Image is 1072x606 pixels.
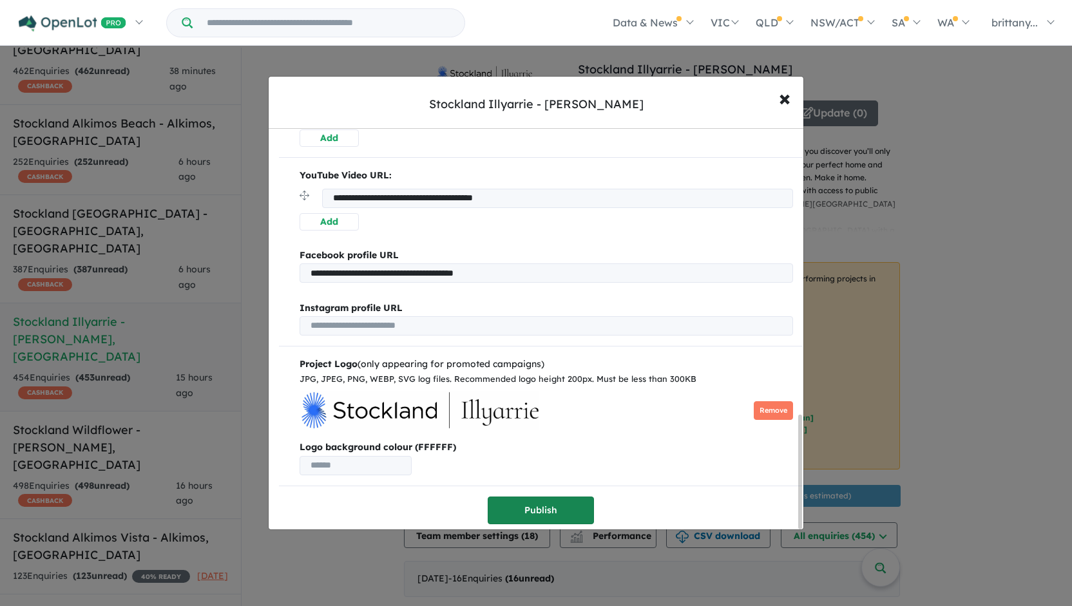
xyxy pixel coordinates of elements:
[300,168,793,184] p: YouTube Video URL:
[300,249,399,261] b: Facebook profile URL
[195,9,462,37] input: Try estate name, suburb, builder or developer
[300,129,359,147] button: Add
[300,302,403,314] b: Instagram profile URL
[779,84,790,111] span: ×
[429,96,644,113] div: Stockland Illyarrie - [PERSON_NAME]
[754,401,793,420] button: Remove
[19,15,126,32] img: Openlot PRO Logo White
[300,372,793,386] div: JPG, JPEG, PNG, WEBP, SVG log files. Recommended logo height 200px. Must be less than 300KB
[300,357,793,372] div: (only appearing for promoted campaigns)
[488,497,594,524] button: Publish
[300,440,793,455] b: Logo background colour (FFFFFF)
[300,191,309,200] img: drag.svg
[300,358,358,370] b: Project Logo
[300,213,359,231] button: Add
[991,16,1038,29] span: brittany...
[300,391,539,430] img: Stockland%20Illyarrie%20-%20Sinagra___1709883845_0.jpg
